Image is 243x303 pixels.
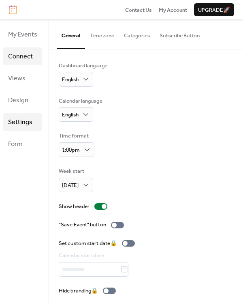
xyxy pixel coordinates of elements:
button: Subscribe Button [155,19,205,48]
a: My Account [159,6,187,14]
span: Upgrade 🚀 [198,6,230,14]
button: Upgrade🚀 [194,3,234,16]
a: My Events [3,26,42,43]
a: Design [3,91,42,109]
span: Design [8,94,28,107]
button: Categories [119,19,155,48]
div: "Save Event" button [59,221,106,229]
div: Calendar language [59,97,102,105]
a: Views [3,69,42,87]
span: Settings [8,116,32,129]
span: 1:00pm [62,145,80,155]
span: English [62,110,79,120]
span: Views [8,72,26,85]
button: Time zone [85,19,119,48]
div: Dashboard language [59,62,107,70]
span: [DATE] [62,180,79,191]
a: Connect [3,47,42,65]
img: logo [9,5,17,14]
span: My Events [8,28,37,41]
a: Settings [3,113,42,131]
span: Connect [8,50,33,63]
button: General [57,19,85,49]
span: Form [8,138,23,151]
a: Contact Us [125,6,152,14]
div: Week start [59,167,92,175]
a: Form [3,135,42,153]
div: Time format [59,132,93,140]
div: Show header [59,202,90,211]
span: English [62,74,79,85]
